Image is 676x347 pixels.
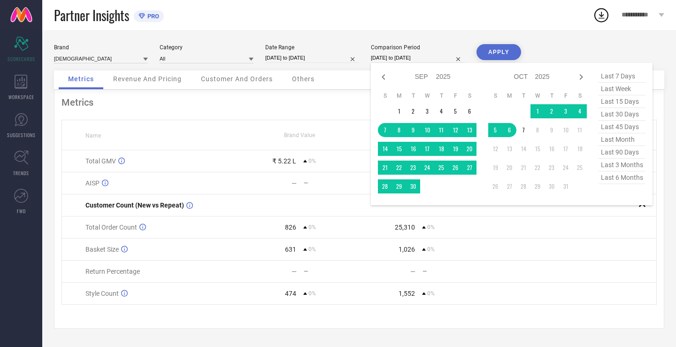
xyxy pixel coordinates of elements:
div: — [304,268,359,275]
td: Fri Sep 12 2025 [448,123,462,137]
span: 0% [427,290,435,297]
td: Mon Sep 29 2025 [392,179,406,193]
td: Sat Oct 25 2025 [573,161,587,175]
div: — [410,268,415,275]
span: last 90 days [599,146,645,159]
span: FWD [17,208,26,215]
div: ₹ 5.22 L [272,157,296,165]
span: WORKSPACE [8,93,34,100]
td: Tue Oct 28 2025 [516,179,530,193]
div: Comparison Period [371,44,465,51]
td: Mon Oct 13 2025 [502,142,516,156]
div: 631 [285,246,296,253]
span: 0% [427,224,435,231]
div: — [292,179,297,187]
td: Tue Oct 14 2025 [516,142,530,156]
span: Basket Size [85,246,119,253]
th: Tuesday [516,92,530,100]
td: Sat Sep 13 2025 [462,123,476,137]
td: Mon Oct 20 2025 [502,161,516,175]
span: Metrics [68,75,94,83]
span: SUGGESTIONS [7,131,36,139]
td: Tue Sep 16 2025 [406,142,420,156]
td: Sat Sep 20 2025 [462,142,476,156]
th: Friday [448,92,462,100]
td: Wed Oct 08 2025 [530,123,545,137]
td: Fri Oct 24 2025 [559,161,573,175]
div: Date Range [265,44,359,51]
button: APPLY [476,44,521,60]
td: Wed Oct 22 2025 [530,161,545,175]
span: last 3 months [599,159,645,171]
span: Total GMV [85,157,116,165]
span: Customer And Orders [201,75,273,83]
td: Mon Oct 06 2025 [502,123,516,137]
div: — [304,180,359,186]
span: last week [599,83,645,95]
td: Wed Sep 17 2025 [420,142,434,156]
th: Sunday [488,92,502,100]
th: Wednesday [530,92,545,100]
td: Sat Oct 11 2025 [573,123,587,137]
div: — [422,268,477,275]
td: Mon Sep 01 2025 [392,104,406,118]
div: 826 [285,224,296,231]
span: last 15 days [599,95,645,108]
span: SCORECARDS [8,55,35,62]
span: last 7 days [599,70,645,83]
td: Sat Oct 18 2025 [573,142,587,156]
td: Mon Sep 08 2025 [392,123,406,137]
td: Fri Oct 17 2025 [559,142,573,156]
span: Customer Count (New vs Repeat) [85,201,184,209]
span: Style Count [85,290,119,297]
span: 0% [427,246,435,253]
td: Thu Oct 16 2025 [545,142,559,156]
div: Previous month [378,71,389,83]
div: Brand [54,44,148,51]
td: Sat Oct 04 2025 [573,104,587,118]
td: Thu Sep 25 2025 [434,161,448,175]
td: Mon Sep 22 2025 [392,161,406,175]
div: 25,310 [395,224,415,231]
td: Fri Sep 26 2025 [448,161,462,175]
div: 1,026 [399,246,415,253]
th: Monday [392,92,406,100]
div: — [292,268,297,275]
th: Saturday [462,92,476,100]
td: Tue Sep 02 2025 [406,104,420,118]
td: Fri Oct 10 2025 [559,123,573,137]
span: PRO [145,13,159,20]
td: Tue Sep 30 2025 [406,179,420,193]
span: Brand Value [284,132,315,139]
span: Return Percentage [85,268,140,275]
td: Wed Oct 15 2025 [530,142,545,156]
div: 1,552 [399,290,415,297]
td: Thu Oct 30 2025 [545,179,559,193]
span: last 45 days [599,121,645,133]
td: Sat Sep 06 2025 [462,104,476,118]
td: Thu Sep 04 2025 [434,104,448,118]
div: Category [160,44,253,51]
span: Others [292,75,315,83]
td: Wed Sep 03 2025 [420,104,434,118]
td: Sun Oct 26 2025 [488,179,502,193]
span: last 30 days [599,108,645,121]
td: Mon Sep 15 2025 [392,142,406,156]
span: Revenue And Pricing [113,75,182,83]
th: Tuesday [406,92,420,100]
span: TRENDS [13,170,29,177]
span: Partner Insights [54,6,129,25]
td: Thu Sep 18 2025 [434,142,448,156]
th: Friday [559,92,573,100]
td: Thu Oct 23 2025 [545,161,559,175]
input: Select date range [265,53,359,63]
div: Next month [576,71,587,83]
td: Wed Sep 10 2025 [420,123,434,137]
td: Sun Oct 05 2025 [488,123,502,137]
td: Thu Oct 09 2025 [545,123,559,137]
th: Thursday [434,92,448,100]
th: Sunday [378,92,392,100]
td: Sun Sep 28 2025 [378,179,392,193]
td: Fri Oct 31 2025 [559,179,573,193]
span: 0% [308,290,316,297]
